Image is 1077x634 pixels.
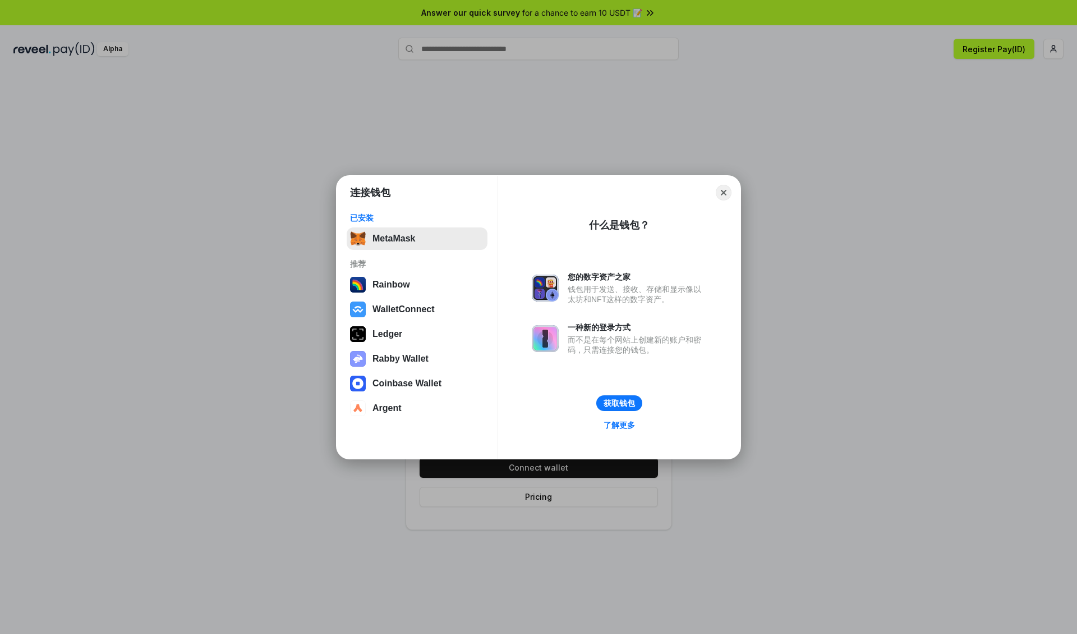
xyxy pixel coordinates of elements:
[350,231,366,247] img: svg+xml,%3Csvg%20fill%3D%22none%22%20height%3D%2233%22%20viewBox%3D%220%200%2035%2033%22%20width%...
[589,218,650,232] div: 什么是钱包？
[350,326,366,342] img: svg+xml,%3Csvg%20xmlns%3D%22http%3A%2F%2Fwww.w3.org%2F2000%2Fsvg%22%20width%3D%2228%22%20height%3...
[347,323,487,345] button: Ledger
[596,395,642,411] button: 获取钱包
[532,325,559,352] img: svg+xml,%3Csvg%20xmlns%3D%22http%3A%2F%2Fwww.w3.org%2F2000%2Fsvg%22%20fill%3D%22none%22%20viewBox...
[372,378,441,389] div: Coinbase Wallet
[372,354,429,364] div: Rabby Wallet
[372,403,402,413] div: Argent
[347,397,487,419] button: Argent
[372,304,435,314] div: WalletConnect
[350,213,484,223] div: 已安装
[350,400,366,416] img: svg+xml,%3Csvg%20width%3D%2228%22%20height%3D%2228%22%20viewBox%3D%220%200%2028%2028%22%20fill%3D...
[350,277,366,293] img: svg+xml,%3Csvg%20width%3D%22120%22%20height%3D%22120%22%20viewBox%3D%220%200%20120%20120%22%20fil...
[350,376,366,391] img: svg+xml,%3Csvg%20width%3D%2228%22%20height%3D%2228%22%20viewBox%3D%220%200%2028%2028%22%20fill%3D...
[716,185,731,200] button: Close
[372,329,402,339] div: Ledger
[568,335,707,355] div: 而不是在每个网站上创建新的账户和密码，只需连接您的钱包。
[597,418,642,432] a: 了解更多
[347,273,487,296] button: Rainbow
[350,351,366,367] img: svg+xml,%3Csvg%20xmlns%3D%22http%3A%2F%2Fwww.w3.org%2F2000%2Fsvg%22%20fill%3D%22none%22%20viewBox...
[350,302,366,317] img: svg+xml,%3Csvg%20width%3D%2228%22%20height%3D%2228%22%20viewBox%3D%220%200%2028%2028%22%20fill%3D...
[350,186,390,199] h1: 连接钱包
[350,259,484,269] div: 推荐
[604,420,635,430] div: 了解更多
[568,272,707,282] div: 您的数字资产之家
[568,284,707,304] div: 钱包用于发送、接收、存储和显示像以太坊和NFT这样的数字资产。
[347,348,487,370] button: Rabby Wallet
[372,280,410,290] div: Rainbow
[347,372,487,395] button: Coinbase Wallet
[347,227,487,250] button: MetaMask
[372,234,415,244] div: MetaMask
[532,275,559,302] img: svg+xml,%3Csvg%20xmlns%3D%22http%3A%2F%2Fwww.w3.org%2F2000%2Fsvg%22%20fill%3D%22none%22%20viewBox...
[347,298,487,321] button: WalletConnect
[604,398,635,408] div: 获取钱包
[568,322,707,332] div: 一种新的登录方式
